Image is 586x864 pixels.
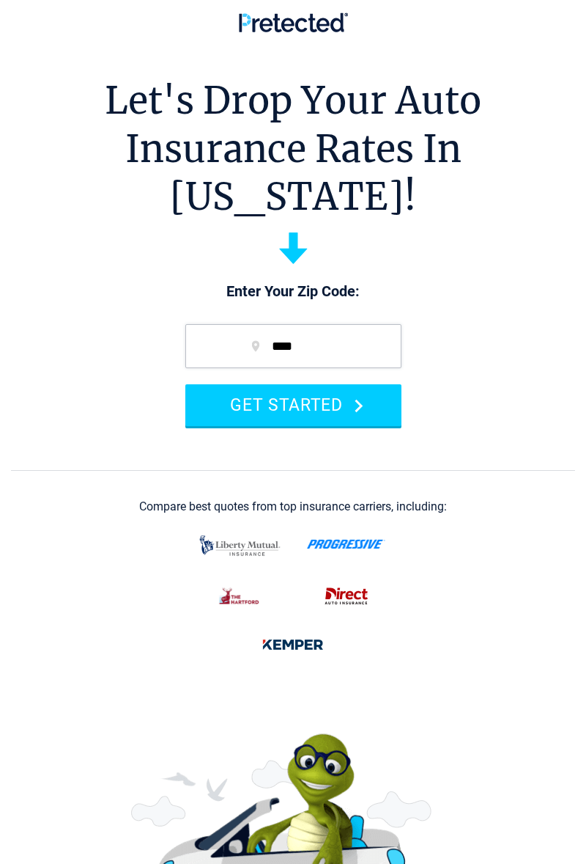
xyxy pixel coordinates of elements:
img: progressive [307,539,385,549]
input: zip code [185,324,401,368]
h1: Let's Drop Your Auto Insurance Rates In [US_STATE]! [11,77,575,222]
img: liberty [196,528,284,563]
img: Pretected Logo [239,12,348,32]
img: kemper [254,629,332,660]
div: Compare best quotes from top insurance carriers, including: [139,500,447,513]
img: thehartford [211,581,269,612]
img: direct [317,581,376,612]
button: GET STARTED [185,384,401,426]
p: Enter Your Zip Code: [171,282,416,302]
